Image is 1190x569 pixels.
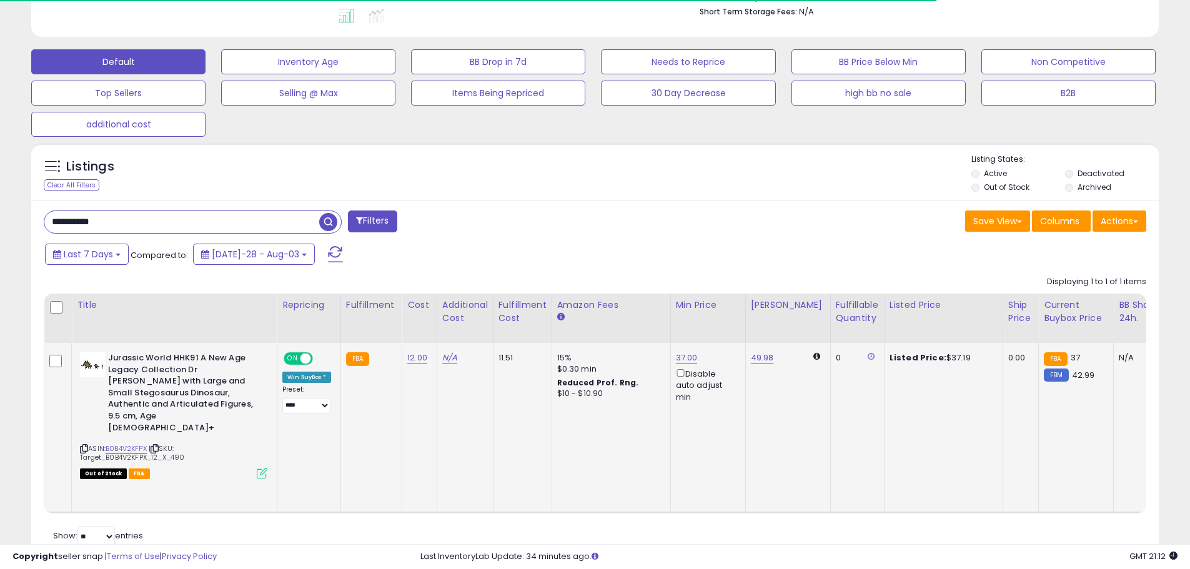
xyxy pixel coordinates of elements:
[346,352,369,366] small: FBA
[1008,352,1029,364] div: 0.00
[676,367,736,403] div: Disable auto adjust min
[162,550,217,562] a: Privacy Policy
[12,550,58,562] strong: Copyright
[311,354,331,364] span: OFF
[984,182,1029,192] label: Out of Stock
[601,81,775,106] button: 30 Day Decrease
[131,249,188,261] span: Compared to:
[12,551,217,563] div: seller snap | |
[984,168,1007,179] label: Active
[965,210,1030,232] button: Save View
[981,49,1156,74] button: Non Competitive
[31,81,206,106] button: Top Sellers
[1044,299,1108,325] div: Current Buybox Price
[282,299,335,312] div: Repricing
[1119,352,1160,364] div: N/A
[80,443,184,462] span: | SKU: Target_B0B4V2KFPX_12_X_490
[557,299,665,312] div: Amazon Fees
[420,551,1178,563] div: Last InventoryLab Update: 34 minutes ago.
[557,364,661,375] div: $0.30 min
[45,244,129,265] button: Last 7 Days
[1032,210,1091,232] button: Columns
[346,299,397,312] div: Fulfillment
[676,352,698,364] a: 37.00
[212,248,299,260] span: [DATE]-28 - Aug-03
[107,550,160,562] a: Terms of Use
[557,312,565,323] small: Amazon Fees.
[53,530,143,542] span: Show: entries
[557,352,661,364] div: 15%
[80,352,105,377] img: 41A7FSrD8KL._SL40_.jpg
[836,352,875,364] div: 0
[1119,299,1164,325] div: BB Share 24h.
[282,372,331,383] div: Win BuyBox *
[1044,369,1068,382] small: FBM
[106,443,147,454] a: B0B4V2KFPX
[442,299,488,325] div: Additional Cost
[1040,215,1079,227] span: Columns
[80,352,267,477] div: ASIN:
[799,6,814,17] span: N/A
[1078,182,1111,192] label: Archived
[108,352,260,437] b: Jurassic World HHK91 A New Age Legacy Collection Dr [PERSON_NAME] with Large and Small Stegosauru...
[129,468,150,479] span: FBA
[601,49,775,74] button: Needs to Reprice
[1078,168,1124,179] label: Deactivated
[1047,276,1146,288] div: Displaying 1 to 1 of 1 items
[981,81,1156,106] button: B2B
[64,248,113,260] span: Last 7 Days
[285,354,300,364] span: ON
[442,352,457,364] a: N/A
[80,468,127,479] span: All listings that are currently out of stock and unavailable for purchase on Amazon
[836,299,879,325] div: Fulfillable Quantity
[1093,210,1146,232] button: Actions
[221,49,395,74] button: Inventory Age
[498,352,542,364] div: 11.51
[751,352,774,364] a: 49.98
[1008,299,1033,325] div: Ship Price
[751,299,825,312] div: [PERSON_NAME]
[282,385,331,413] div: Preset:
[1129,550,1178,562] span: 2025-08-11 21:12 GMT
[31,112,206,137] button: additional cost
[791,49,966,74] button: BB Price Below Min
[77,299,272,312] div: Title
[890,352,946,364] b: Listed Price:
[890,299,998,312] div: Listed Price
[348,210,397,232] button: Filters
[557,388,661,399] div: $10 - $10.90
[193,244,315,265] button: [DATE]-28 - Aug-03
[44,179,99,191] div: Clear All Filters
[66,158,114,176] h5: Listings
[407,352,427,364] a: 12.00
[971,154,1159,166] p: Listing States:
[890,352,993,364] div: $37.19
[498,299,547,325] div: Fulfillment Cost
[1071,352,1080,364] span: 37
[791,81,966,106] button: high bb no sale
[557,377,639,388] b: Reduced Prof. Rng.
[407,299,432,312] div: Cost
[700,6,797,17] b: Short Term Storage Fees:
[1044,352,1067,366] small: FBA
[221,81,395,106] button: Selling @ Max
[31,49,206,74] button: Default
[411,49,585,74] button: BB Drop in 7d
[1072,369,1095,381] span: 42.99
[411,81,585,106] button: Items Being Repriced
[676,299,740,312] div: Min Price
